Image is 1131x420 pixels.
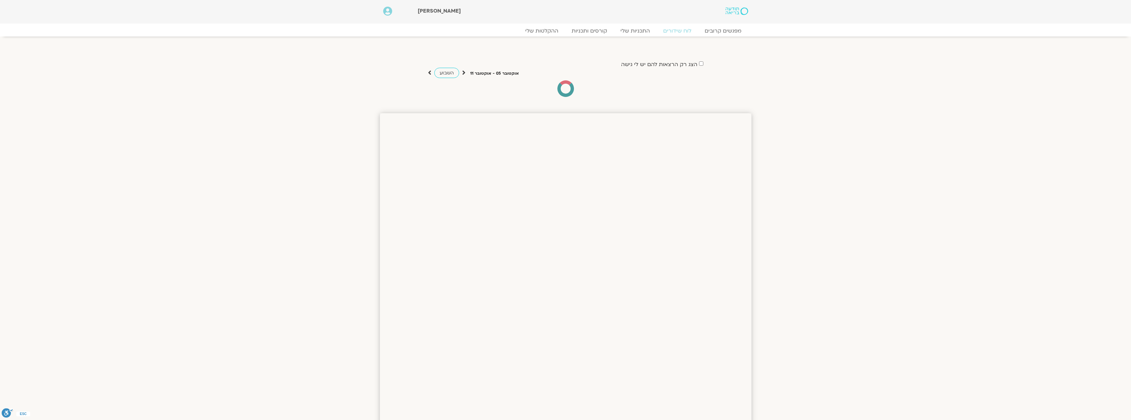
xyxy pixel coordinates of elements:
[383,28,748,34] nav: Menu
[614,28,657,34] a: התכניות שלי
[418,7,461,15] span: [PERSON_NAME]
[657,28,698,34] a: לוח שידורים
[434,68,459,78] a: השבוע
[565,28,614,34] a: קורסים ותכניות
[621,61,697,67] label: הצג רק הרצאות להם יש לי גישה
[698,28,748,34] a: מפגשים קרובים
[440,70,454,76] span: השבוע
[470,70,519,77] p: אוקטובר 05 - אוקטובר 11
[519,28,565,34] a: ההקלטות שלי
